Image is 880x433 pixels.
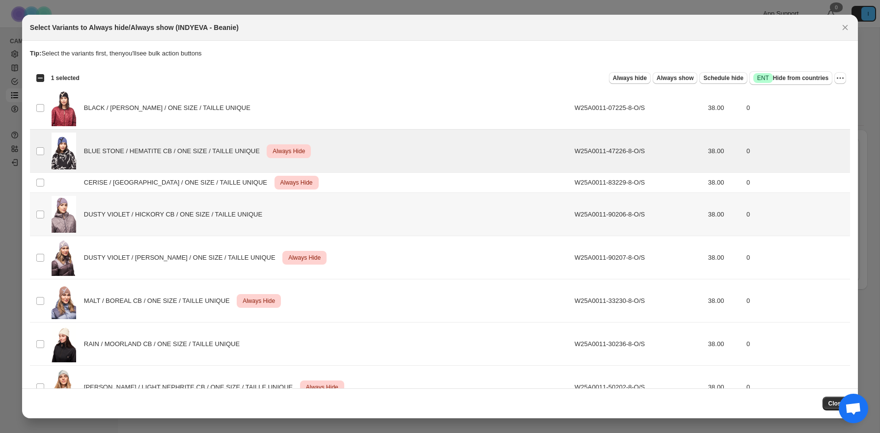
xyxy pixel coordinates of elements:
[572,130,705,173] td: W25A0011-47226-8-O/S
[572,86,705,130] td: W25A0011-07225-8-O/S
[705,279,743,323] td: 38.00
[743,366,850,409] td: 0
[84,210,268,219] span: DUSTY VIOLET / HICKORY CB / ONE SIZE / TAILLE UNIQUE
[653,72,697,84] button: Always show
[699,72,747,84] button: Schedule hide
[828,400,845,407] span: Close
[753,73,828,83] span: Hide from countries
[304,381,340,393] span: Always Hide
[30,49,850,58] p: Select the variants first, then you'll see bulk action buttons
[743,130,850,173] td: 0
[271,145,307,157] span: Always Hide
[743,236,850,279] td: 0
[823,397,851,410] button: Close
[705,193,743,236] td: 38.00
[572,173,705,193] td: W25A0011-83229-8-O/S
[703,74,743,82] span: Schedule hide
[30,50,42,57] strong: Tip:
[51,74,80,82] span: 1 selected
[84,339,245,349] span: RAIN / MOORLAND CB / ONE SIZE / TAILLE UNIQUE
[52,133,76,169] img: W25T0066_27305_A_-0157.png
[613,74,647,82] span: Always hide
[743,173,850,193] td: 0
[749,71,832,85] button: SuccessENTHide from countries
[743,86,850,130] td: 0
[743,323,850,366] td: 0
[834,72,846,84] button: More actions
[286,252,323,264] span: Always Hide
[572,279,705,323] td: W25A0011-33230-8-O/S
[572,366,705,409] td: W25A0011-50202-8-O/S
[52,369,76,406] img: W25A0011_50202_A_1.png
[84,146,265,156] span: BLUE STONE / HEMATITE CB / ONE SIZE / TAILLE UNIQUE
[52,89,76,126] img: W25A0011_07225_A_1_aac6ac8c-33d3-437f-822b-a70c95e6114a.png
[84,253,281,263] span: DUSTY VIOLET / [PERSON_NAME] / ONE SIZE / TAILLE UNIQUE
[52,325,76,362] img: W25A0011_30236_A_1_4cb2e3af-36c6-4275-991b-6569839329ea.png
[84,178,273,188] span: CERISE / [GEOGRAPHIC_DATA] / ONE SIZE / TAILLE UNIQUE
[743,279,850,323] td: 0
[572,193,705,236] td: W25A0011-90206-8-O/S
[839,394,868,423] a: Open chat
[838,21,852,34] button: Close
[572,323,705,366] td: W25A0011-30236-8-O/S
[52,282,76,319] img: W25A0011_33230_A_1.png
[84,296,235,306] span: MALT / BOREAL CB / ONE SIZE / TAILLE UNIQUE
[609,72,651,84] button: Always hide
[241,295,277,307] span: Always Hide
[30,23,239,32] h2: Select Variants to Always hide/Always show (INDYEVA - Beanie)
[52,196,76,233] img: W25A0011_90209_A_1_8fb48be9-34f0-4400-a92f-c5f1418774f9.png
[52,239,76,276] img: W25A0011_90207_A_1.png
[705,86,743,130] td: 38.00
[705,366,743,409] td: 38.00
[572,236,705,279] td: W25A0011-90207-8-O/S
[705,236,743,279] td: 38.00
[84,103,256,113] span: BLACK / [PERSON_NAME] / ONE SIZE / TAILLE UNIQUE
[705,323,743,366] td: 38.00
[757,74,769,82] span: ENT
[278,177,315,189] span: Always Hide
[84,382,298,392] span: [PERSON_NAME] / LIGHT NEPHRITE CB / ONE SIZE / TAILLE UNIQUE
[657,74,693,82] span: Always show
[743,193,850,236] td: 0
[705,173,743,193] td: 38.00
[705,130,743,173] td: 38.00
